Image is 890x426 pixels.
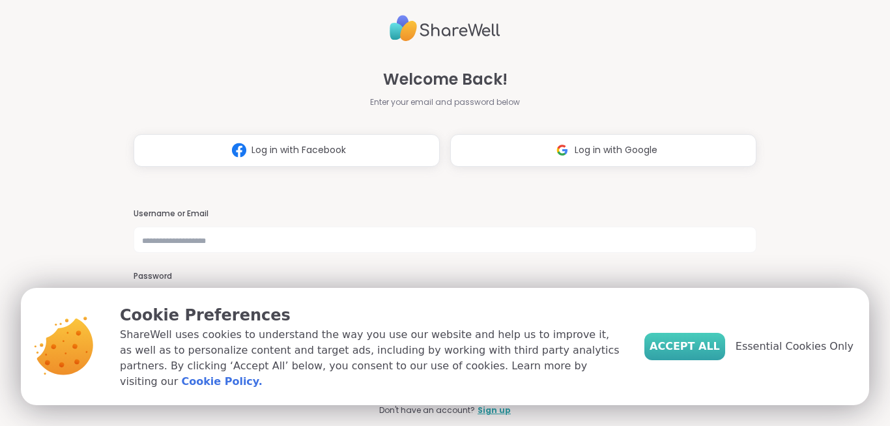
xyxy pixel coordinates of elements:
[550,138,575,162] img: ShareWell Logomark
[450,134,756,167] button: Log in with Google
[120,327,624,390] p: ShareWell uses cookies to understand the way you use our website and help us to improve it, as we...
[181,374,262,390] a: Cookie Policy.
[383,68,508,91] span: Welcome Back!
[575,143,657,157] span: Log in with Google
[644,333,725,360] button: Accept All
[134,271,756,282] h3: Password
[736,339,854,354] span: Essential Cookies Only
[390,10,500,47] img: ShareWell Logo
[120,304,624,327] p: Cookie Preferences
[379,405,475,416] span: Don't have an account?
[134,208,756,220] h3: Username or Email
[227,138,251,162] img: ShareWell Logomark
[251,143,346,157] span: Log in with Facebook
[478,405,511,416] a: Sign up
[134,134,440,167] button: Log in with Facebook
[650,339,720,354] span: Accept All
[370,96,520,108] span: Enter your email and password below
